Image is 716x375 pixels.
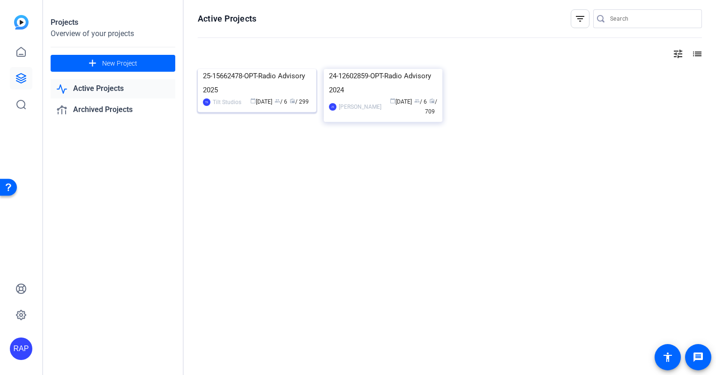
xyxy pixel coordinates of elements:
[51,55,175,72] button: New Project
[390,98,412,105] span: [DATE]
[250,98,256,104] span: calendar_today
[87,58,98,69] mat-icon: add
[203,69,311,97] div: 25-15662478-OPT-Radio Advisory 2025
[213,97,241,107] div: Tilt Studios
[574,13,586,24] mat-icon: filter_list
[51,79,175,98] a: Active Projects
[693,352,704,363] mat-icon: message
[51,17,175,28] div: Projects
[662,352,673,363] mat-icon: accessibility
[339,102,381,112] div: [PERSON_NAME]
[290,98,309,105] span: / 299
[250,98,272,105] span: [DATE]
[203,98,210,106] div: TS
[691,48,702,60] mat-icon: list
[390,98,395,104] span: calendar_today
[14,15,29,30] img: blue-gradient.svg
[672,48,684,60] mat-icon: tune
[329,69,437,97] div: 24-12602859-OPT-Radio Advisory 2024
[429,98,435,104] span: radio
[290,98,295,104] span: radio
[414,98,427,105] span: / 6
[51,100,175,120] a: Archived Projects
[275,98,280,104] span: group
[425,98,437,115] span: / 709
[610,13,694,24] input: Search
[198,13,256,24] h1: Active Projects
[414,98,420,104] span: group
[329,103,336,111] div: JS
[51,28,175,39] div: Overview of your projects
[10,337,32,360] div: RAP
[275,98,287,105] span: / 6
[102,59,137,68] span: New Project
